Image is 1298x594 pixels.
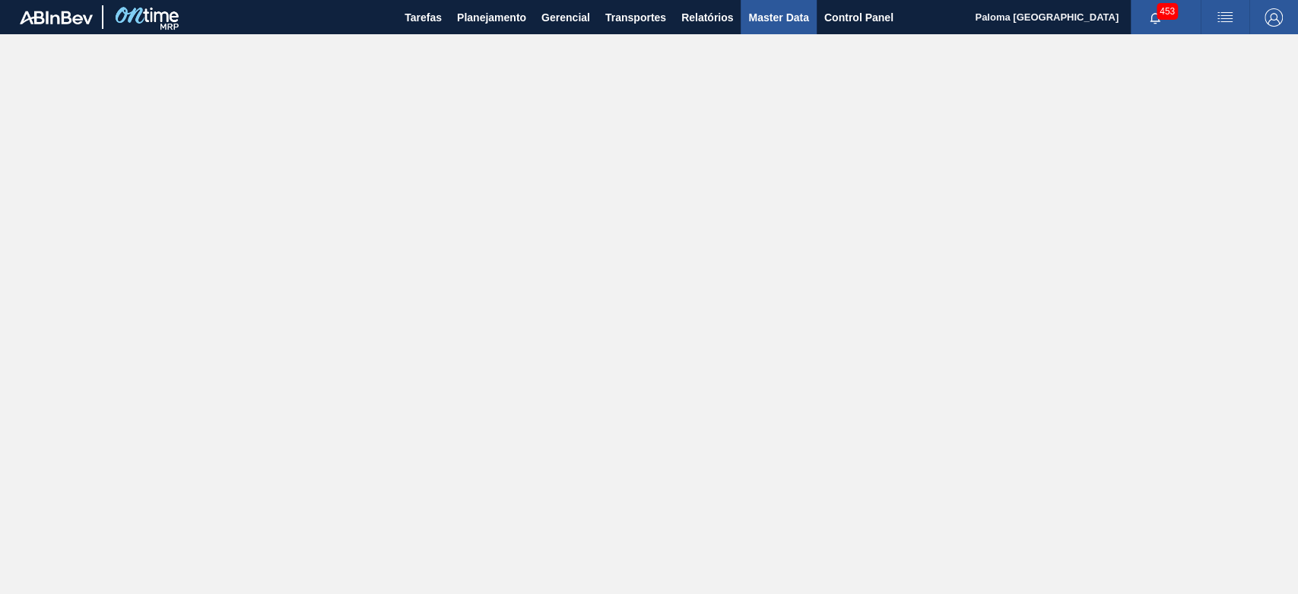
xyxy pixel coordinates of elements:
[605,8,666,27] span: Transportes
[1216,8,1234,27] img: userActions
[541,8,590,27] span: Gerencial
[1131,7,1179,28] button: Notificações
[681,8,733,27] span: Relatórios
[405,8,442,27] span: Tarefas
[1157,3,1178,20] span: 453
[1265,8,1283,27] img: Logout
[748,8,808,27] span: Master Data
[824,8,893,27] span: Control Panel
[457,8,526,27] span: Planejamento
[20,11,93,24] img: TNhmsLtSVTkK8tSr43FrP2fwEKptu5GPRR3wAAAABJRU5ErkJggg==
